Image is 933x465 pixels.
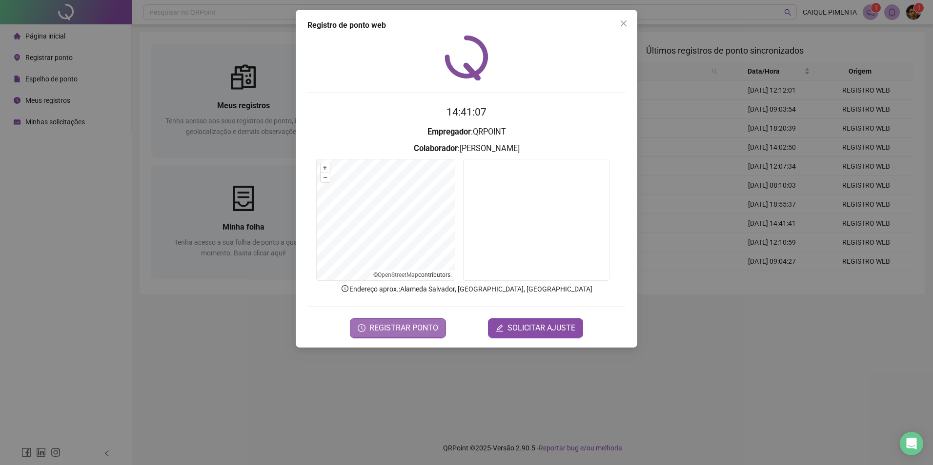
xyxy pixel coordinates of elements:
[488,318,583,338] button: editSOLICITAR AJUSTE
[446,106,487,118] time: 14:41:07
[620,19,628,27] span: close
[321,163,330,173] button: +
[496,324,504,332] span: edit
[900,432,923,455] div: Open Intercom Messenger
[369,322,438,334] span: REGISTRAR PONTO
[414,144,458,153] strong: Colaborador
[307,142,626,155] h3: : [PERSON_NAME]
[378,271,418,278] a: OpenStreetMap
[307,126,626,138] h3: : QRPOINT
[616,16,631,31] button: Close
[321,173,330,182] button: –
[373,271,452,278] li: © contributors.
[307,19,626,31] div: Registro de ponto web
[307,284,626,294] p: Endereço aprox. : Alameda Salvador, [GEOGRAPHIC_DATA], [GEOGRAPHIC_DATA]
[341,284,349,293] span: info-circle
[445,35,488,80] img: QRPoint
[427,127,471,136] strong: Empregador
[350,318,446,338] button: REGISTRAR PONTO
[358,324,365,332] span: clock-circle
[507,322,575,334] span: SOLICITAR AJUSTE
